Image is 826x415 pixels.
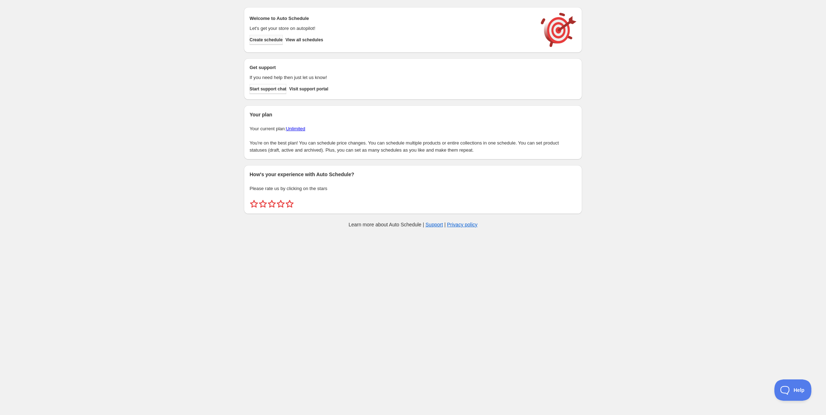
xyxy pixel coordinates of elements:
p: If you need help then just let us know! [250,74,534,81]
button: View all schedules [286,35,323,45]
span: Start support chat [250,86,286,92]
a: Privacy policy [447,222,478,227]
span: Visit support portal [289,86,328,92]
h2: Get support [250,64,534,71]
p: Please rate us by clicking on the stars [250,185,576,192]
iframe: Toggle Customer Support [774,379,812,401]
p: Learn more about Auto Schedule | | [349,221,477,228]
h2: Your plan [250,111,576,118]
h2: How's your experience with Auto Schedule? [250,171,576,178]
h2: Welcome to Auto Schedule [250,15,534,22]
a: Unlimited [286,126,305,131]
span: Create schedule [250,37,283,43]
span: View all schedules [286,37,323,43]
p: Your current plan: [250,125,576,132]
a: Visit support portal [289,84,328,94]
a: Start support chat [250,84,286,94]
button: Create schedule [250,35,283,45]
a: Support [425,222,443,227]
p: Let's get your store on autopilot! [250,25,534,32]
p: You're on the best plan! You can schedule price changes. You can schedule multiple products or en... [250,140,576,154]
